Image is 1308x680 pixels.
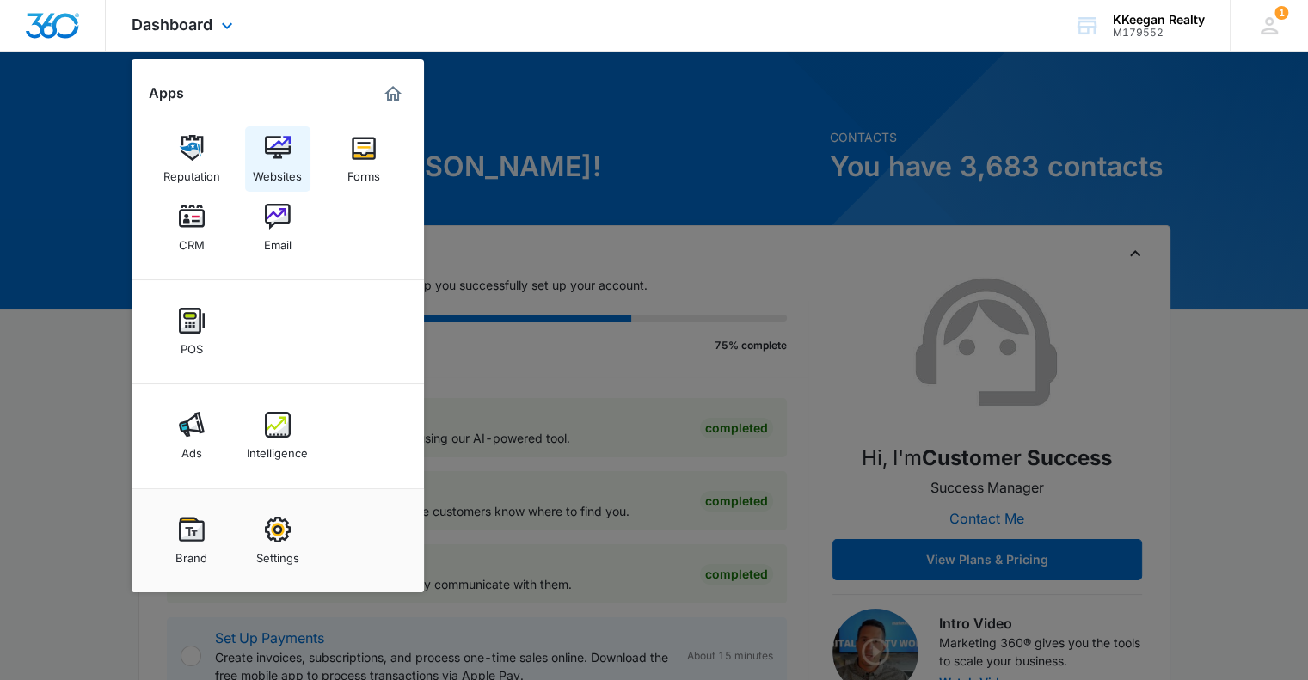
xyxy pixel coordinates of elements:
[1274,6,1288,20] span: 1
[256,542,299,565] div: Settings
[179,230,205,252] div: CRM
[132,15,212,34] span: Dashboard
[163,161,220,183] div: Reputation
[159,508,224,573] a: Brand
[331,126,396,192] a: Forms
[181,334,203,356] div: POS
[247,438,308,460] div: Intelligence
[1274,6,1288,20] div: notifications count
[175,542,207,565] div: Brand
[245,403,310,469] a: Intelligence
[253,161,302,183] div: Websites
[1113,13,1205,27] div: account name
[181,438,202,460] div: Ads
[347,161,380,183] div: Forms
[245,126,310,192] a: Websites
[159,126,224,192] a: Reputation
[159,195,224,260] a: CRM
[245,195,310,260] a: Email
[159,403,224,469] a: Ads
[245,508,310,573] a: Settings
[1113,27,1205,39] div: account id
[379,80,407,107] a: Marketing 360® Dashboard
[159,299,224,365] a: POS
[149,85,184,101] h2: Apps
[264,230,292,252] div: Email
